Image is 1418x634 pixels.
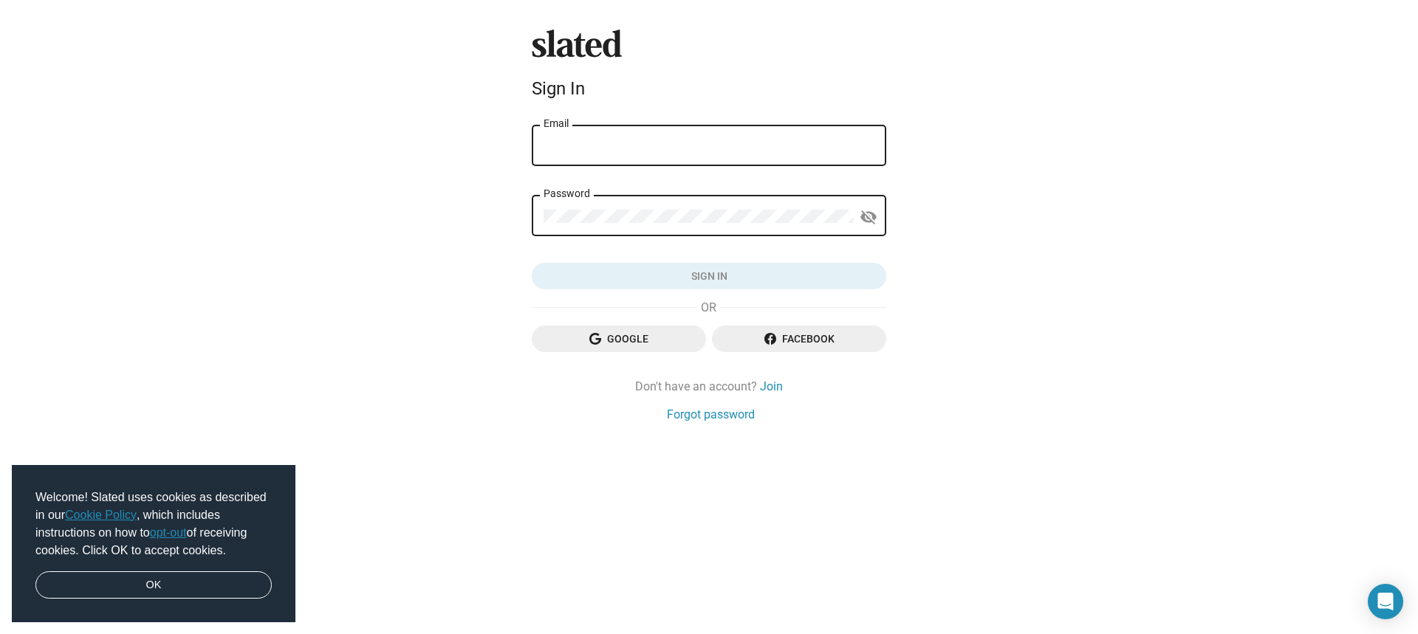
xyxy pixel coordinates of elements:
a: dismiss cookie message [35,571,272,599]
button: Facebook [712,325,886,352]
a: Cookie Policy [65,509,137,521]
mat-icon: visibility_off [860,206,877,229]
div: Don't have an account? [532,379,886,394]
sl-branding: Sign In [532,30,886,105]
div: Open Intercom Messenger [1368,584,1403,619]
a: opt-out [150,526,187,539]
div: cookieconsent [12,465,295,623]
span: Welcome! Slated uses cookies as described in our , which includes instructions on how to of recei... [35,489,272,559]
div: Sign In [532,78,886,99]
a: Forgot password [667,407,755,422]
button: Show password [854,202,883,232]
a: Join [760,379,783,394]
span: Facebook [724,325,874,352]
button: Google [532,325,706,352]
span: Google [544,325,694,352]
